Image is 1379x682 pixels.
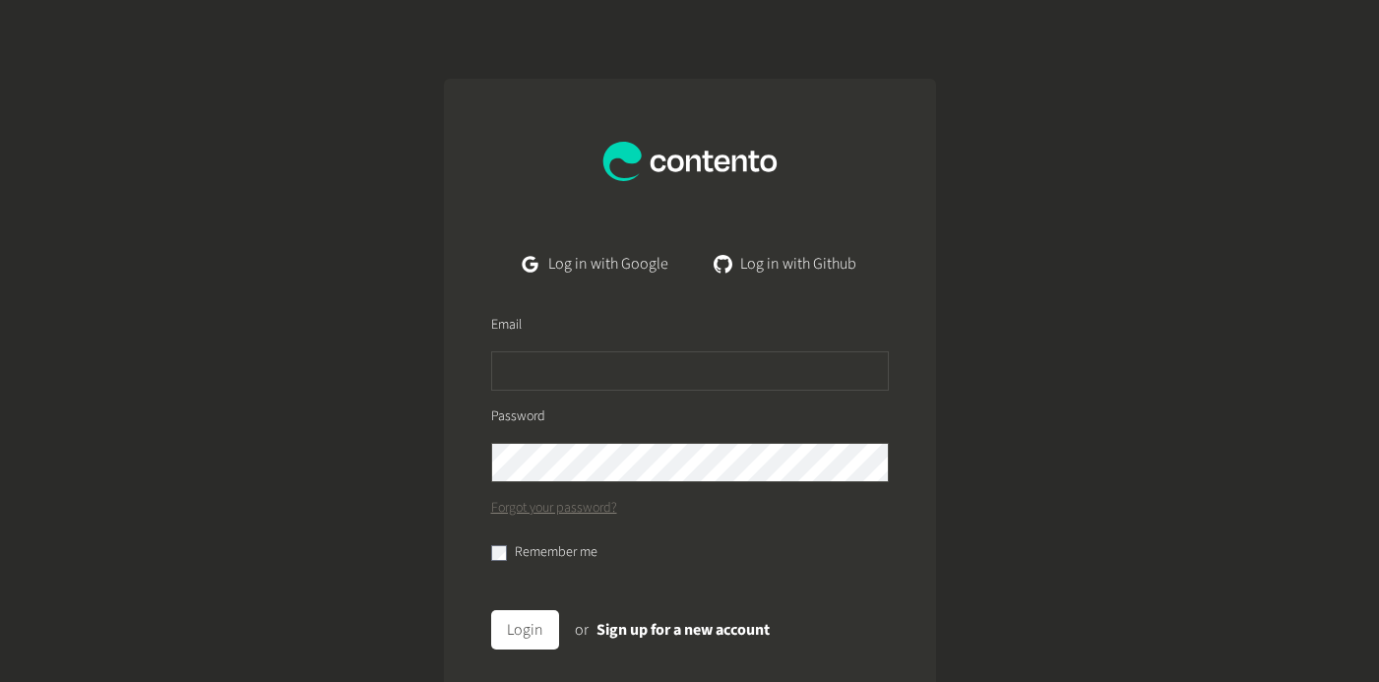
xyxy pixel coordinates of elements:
label: Password [491,406,545,427]
label: Remember me [515,542,597,563]
a: Log in with Google [507,244,683,283]
a: Forgot your password? [491,498,617,519]
span: or [575,619,589,641]
a: Log in with Github [700,244,872,283]
button: Login [491,610,559,650]
label: Email [491,315,522,336]
a: Sign up for a new account [596,619,770,641]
